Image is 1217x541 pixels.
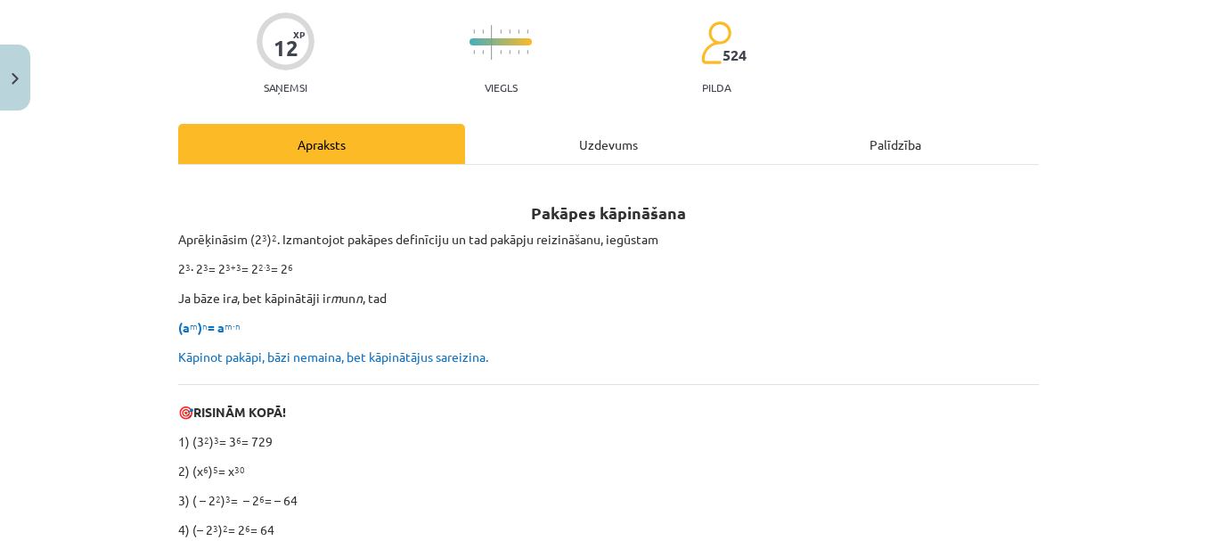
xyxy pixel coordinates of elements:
img: icon-short-line-57e1e144782c952c97e751825c79c345078a6d821885a25fce030b3d8c18986b.svg [473,29,475,34]
sup: 3 [203,260,208,274]
p: Ja bāze ir , bet kāpinātāji ir un , tad [178,289,1039,307]
sup: 6 [288,260,293,274]
strong: (a ) = a [178,319,241,335]
p: 2) (x ) = x [178,462,1039,480]
sup: 2 [223,521,228,535]
span: XP [293,29,305,39]
sup: 2 [204,433,209,447]
sup: m⋅n [225,319,241,332]
sup: 3 [225,492,231,505]
div: 12 [274,36,298,61]
img: icon-short-line-57e1e144782c952c97e751825c79c345078a6d821885a25fce030b3d8c18986b.svg [527,29,528,34]
sup: 3 [185,260,191,274]
sup: 6 [245,521,250,535]
span: Kāpinot pakāpi, bāzi nemaina, bet kāpinātājus sareizina. [178,348,488,365]
b: RISINĀM KOPĀ! [193,404,286,420]
img: icon-short-line-57e1e144782c952c97e751825c79c345078a6d821885a25fce030b3d8c18986b.svg [509,50,510,54]
p: 🎯 [178,403,1039,422]
sup: 2 [272,231,277,244]
img: icon-long-line-d9ea69661e0d244f92f715978eff75569469978d946b2353a9bb055b3ed8787d.svg [491,25,493,60]
i: a [231,290,237,306]
img: icon-short-line-57e1e144782c952c97e751825c79c345078a6d821885a25fce030b3d8c18986b.svg [509,29,510,34]
i: n [355,290,363,306]
p: 1) (3 ) = 3 = 729 [178,432,1039,451]
p: 3) ( – 2 ) = – 2 = – 64 [178,491,1039,510]
div: Uzdevums [465,124,752,164]
img: icon-short-line-57e1e144782c952c97e751825c79c345078a6d821885a25fce030b3d8c18986b.svg [482,50,484,54]
img: icon-short-line-57e1e144782c952c97e751825c79c345078a6d821885a25fce030b3d8c18986b.svg [473,50,475,54]
p: Aprēķināsim (2 ) . Izmantojot pakāpes definīciju un tad pakāpju reizināšanu, iegūstam [178,230,1039,249]
img: icon-short-line-57e1e144782c952c97e751825c79c345078a6d821885a25fce030b3d8c18986b.svg [518,29,519,34]
p: 2 ∙ 2 = 2 = 2 = 2 [178,259,1039,278]
sup: m [190,319,198,332]
img: students-c634bb4e5e11cddfef0936a35e636f08e4e9abd3cc4e673bd6f9a4125e45ecb1.svg [700,20,731,65]
img: icon-short-line-57e1e144782c952c97e751825c79c345078a6d821885a25fce030b3d8c18986b.svg [527,50,528,54]
div: Apraksts [178,124,465,164]
sup: 3 [213,521,218,535]
p: Viegls [485,81,518,94]
img: icon-short-line-57e1e144782c952c97e751825c79c345078a6d821885a25fce030b3d8c18986b.svg [518,50,519,54]
i: m [331,290,341,306]
img: icon-short-line-57e1e144782c952c97e751825c79c345078a6d821885a25fce030b3d8c18986b.svg [500,29,502,34]
img: icon-short-line-57e1e144782c952c97e751825c79c345078a6d821885a25fce030b3d8c18986b.svg [482,29,484,34]
sup: 3 [262,231,267,244]
sup: 3 [214,433,219,447]
sup: 6 [259,492,265,505]
img: icon-close-lesson-0947bae3869378f0d4975bcd49f059093ad1ed9edebbc8119c70593378902aed.svg [12,73,19,85]
sup: 2∙3 [258,260,271,274]
img: icon-short-line-57e1e144782c952c97e751825c79c345078a6d821885a25fce030b3d8c18986b.svg [500,50,502,54]
p: pilda [702,81,731,94]
sup: 2 [216,492,221,505]
sup: 3+3 [225,260,241,274]
p: 4) (– 2 ) = 2 = 64 [178,521,1039,539]
sup: n [202,319,208,332]
sup: 30 [234,463,245,476]
span: 524 [723,47,747,63]
div: Palīdzība [752,124,1039,164]
b: Pakāpes kāpināšana [531,202,686,223]
sup: 6 [203,463,208,476]
sup: 6 [236,433,241,447]
p: Saņemsi [257,81,314,94]
sup: 5 [213,463,218,476]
